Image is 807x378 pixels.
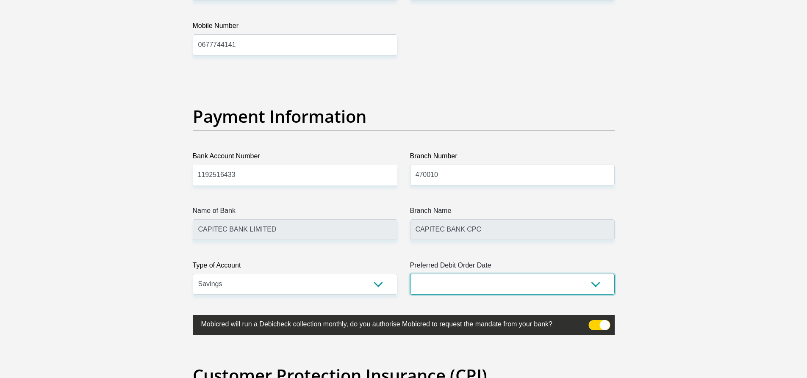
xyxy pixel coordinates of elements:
[193,165,397,185] input: Bank Account Number
[410,260,615,274] label: Preferred Debit Order Date
[193,315,572,331] label: Mobicred will run a Debicheck collection monthly, do you authorise Mobicred to request the mandat...
[410,219,615,240] input: Branch Name
[193,219,397,240] input: Name of Bank
[410,165,615,185] input: Branch Number
[193,206,397,219] label: Name of Bank
[193,151,397,165] label: Bank Account Number
[410,151,615,165] label: Branch Number
[193,106,615,127] h2: Payment Information
[193,260,397,274] label: Type of Account
[193,21,397,34] label: Mobile Number
[410,206,615,219] label: Branch Name
[193,34,397,55] input: Mobile Number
